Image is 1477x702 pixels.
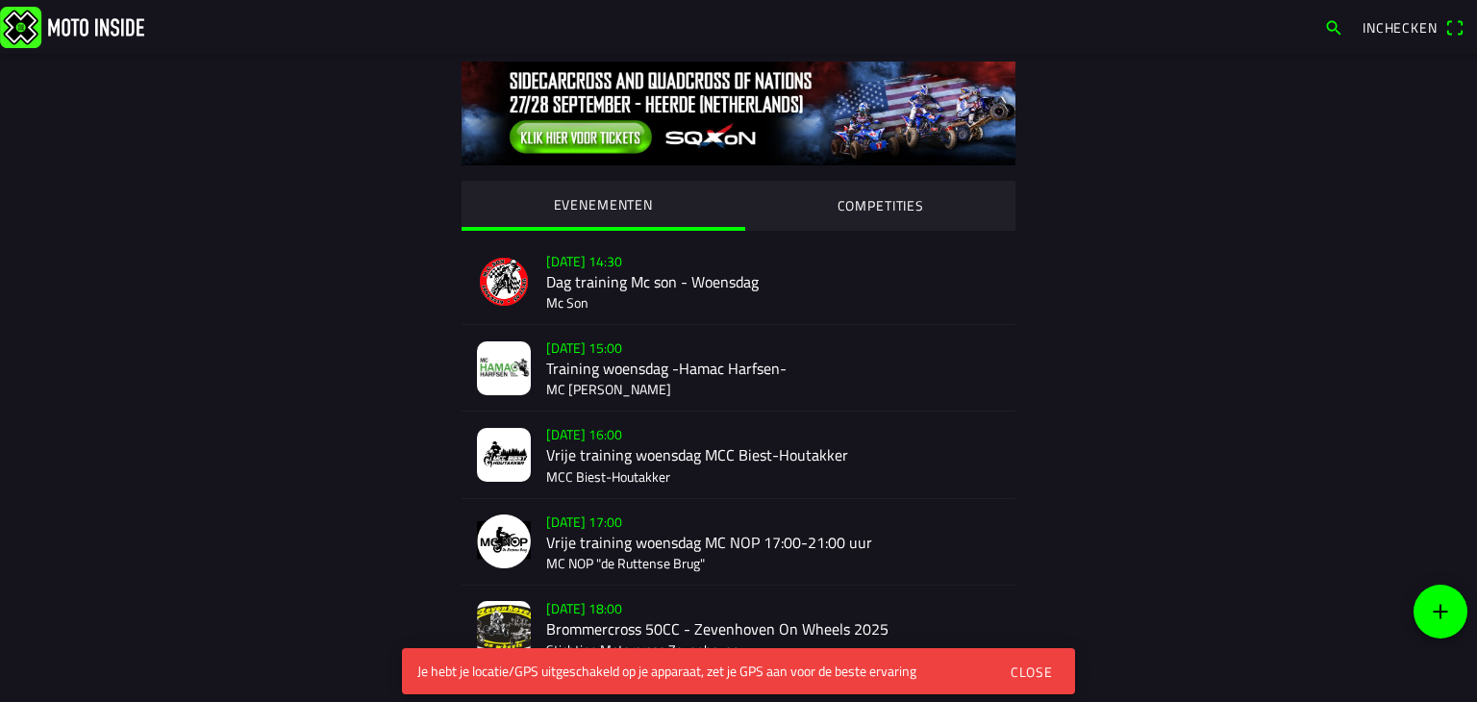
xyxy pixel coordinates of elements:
img: NjdwpvkGicnr6oC83998ZTDUeXJJ29cK9cmzxz8K.png [477,514,531,568]
img: qF7yoQSmzbCqfcgpn3LWBtaLFB1iKNxygnmDsdMv.jpg [477,428,531,482]
img: sfRBxcGZmvZ0K6QUyq9TbY0sbKJYVDoKWVN9jkDZ.png [477,255,531,309]
img: 22WRKt2J6FFDTZoAO6j2KBmPYAh1uXm4oPOghp5E.jpg [477,341,531,395]
a: [DATE] 15:00Training woensdag -Hamac Harfsen-MC [PERSON_NAME] [462,325,1015,412]
ion-segment-button: EVENEMENTEN [462,181,745,231]
ion-icon: add [1429,600,1452,623]
ion-segment-button: COMPETITIES [745,181,1016,231]
a: [DATE] 14:30Dag training Mc son - WoensdagMc Son [462,238,1015,325]
img: 0tIKNvXMbOBQGQ39g5GyH2eKrZ0ImZcyIMR2rZNf.jpg [462,62,1015,165]
a: [DATE] 17:00Vrije training woensdag MC NOP 17:00-21:00 uurMC NOP "de Ruttense Brug" [462,499,1015,586]
span: Inchecken [1363,17,1438,38]
img: ZWpMevB2HtM9PSRG0DOL5BeeSKRJMujE3mbAFX0B.jpg [477,601,531,655]
a: Incheckenqr scanner [1353,11,1473,43]
a: [DATE] 18:00Brommercross 50CC - Zevenhoven On Wheels 2025Stichting Motorcross Zevenhoven [462,586,1015,672]
a: [DATE] 16:00Vrije training woensdag MCC Biest-HoutakkerMCC Biest-Houtakker [462,412,1015,498]
a: search [1314,11,1353,43]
